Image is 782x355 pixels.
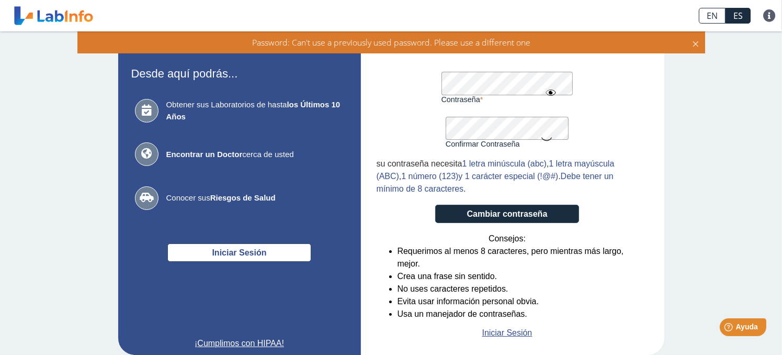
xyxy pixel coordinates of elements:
[377,159,462,168] span: su contraseña necesita
[401,172,458,181] span: 1 número (123)
[482,327,532,339] a: Iniciar Sesión
[462,159,547,168] span: 1 letra minúscula (abc)
[166,150,243,159] b: Encontrar un Doctor
[435,205,579,223] button: Cambiar contraseña
[726,8,751,24] a: ES
[210,193,276,202] b: Riesgos de Salud
[689,314,770,343] iframe: Help widget launcher
[167,243,311,262] button: Iniciar Sesión
[377,158,638,195] div: , , . .
[166,149,344,161] span: cerca de usted
[458,172,558,181] span: y 1 carácter especial (!@#)
[131,337,348,350] a: ¡Cumplimos con HIPAA!
[398,295,638,308] li: Evita usar información personal obvia.
[398,308,638,320] li: Usa un manejador de contraseñas.
[446,140,569,148] label: Confirmar Contraseña
[398,270,638,283] li: Crea una frase sin sentido.
[252,37,530,48] span: Password: Can't use a previously used password. Please use a different one
[441,95,573,104] label: Contraseña
[489,232,526,245] span: Consejos:
[699,8,726,24] a: EN
[398,283,638,295] li: No uses caracteres repetidos.
[166,99,344,123] span: Obtener sus Laboratorios de hasta
[166,100,341,121] b: los Últimos 10 Años
[131,67,348,80] h3: Desde aquí podrás...
[398,245,638,270] li: Requerimos al menos 8 caracteres, pero mientras más largo, mejor.
[166,192,344,204] span: Conocer sus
